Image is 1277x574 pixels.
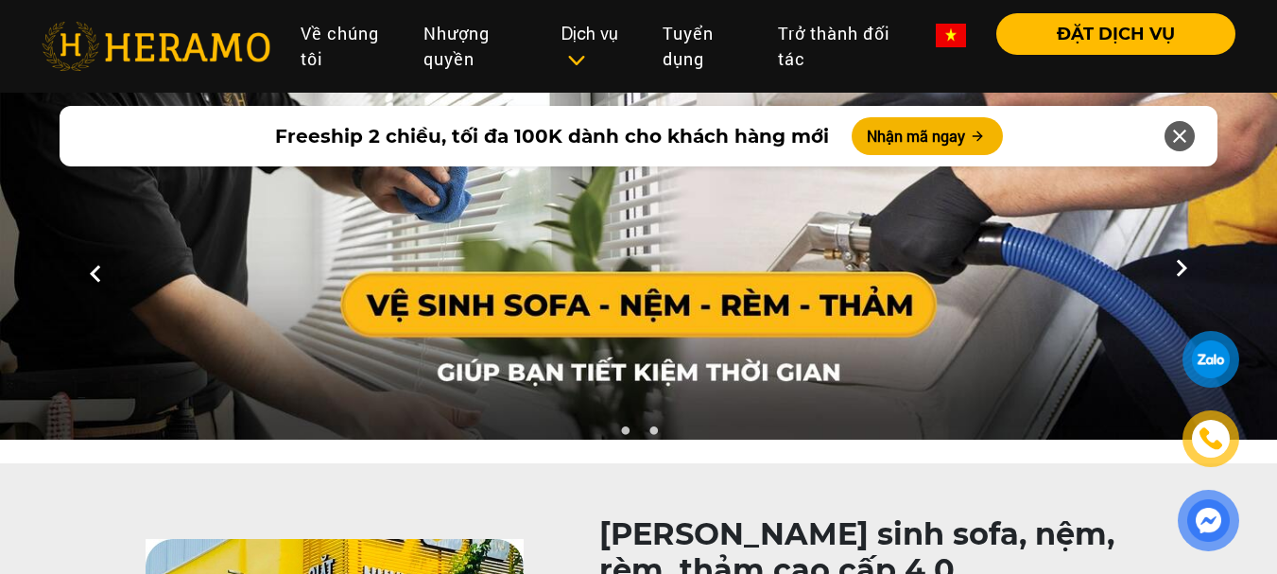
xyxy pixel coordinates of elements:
[644,426,663,444] button: 2
[408,13,546,79] a: Nhượng quyền
[42,22,270,71] img: heramo-logo.png
[647,13,763,79] a: Tuyển dụng
[763,13,921,79] a: Trở thành đối tác
[852,117,1003,155] button: Nhận mã ngay
[561,21,632,72] div: Dịch vụ
[615,426,634,444] button: 1
[566,51,586,70] img: subToggleIcon
[285,13,408,79] a: Về chúng tôi
[936,24,966,47] img: vn-flag.png
[1200,428,1221,449] img: phone-icon
[996,13,1235,55] button: ĐẶT DỊCH VỤ
[1185,413,1236,464] a: phone-icon
[275,122,829,150] span: Freeship 2 chiều, tối đa 100K dành cho khách hàng mới
[981,26,1235,43] a: ĐẶT DỊCH VỤ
